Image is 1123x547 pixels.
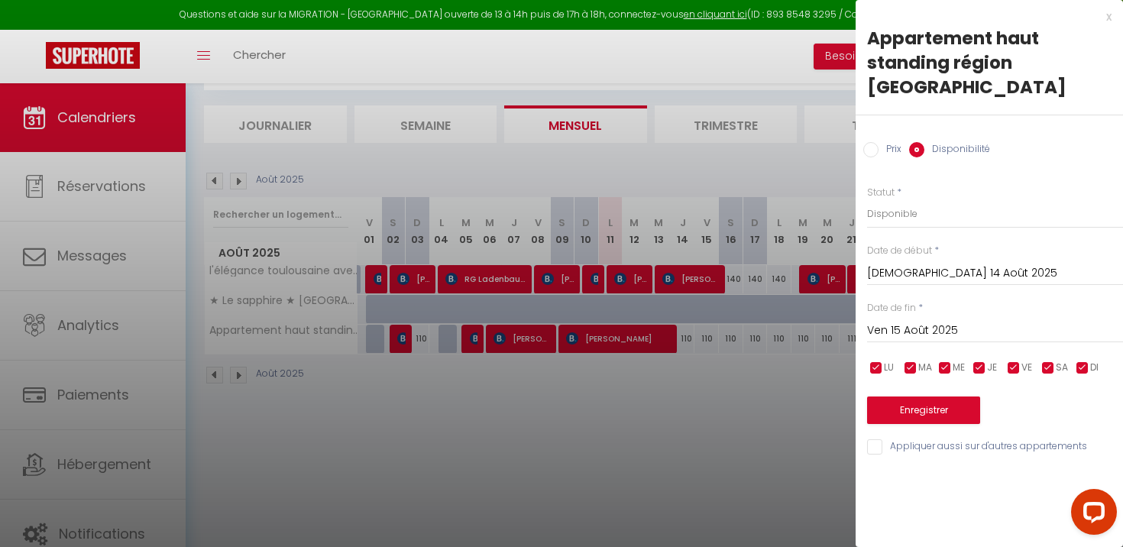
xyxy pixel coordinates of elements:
[924,142,990,159] label: Disponibilité
[867,396,980,424] button: Enregistrer
[918,361,932,375] span: MA
[953,361,965,375] span: ME
[867,244,932,258] label: Date de début
[987,361,997,375] span: JE
[867,186,895,200] label: Statut
[1056,361,1068,375] span: SA
[856,8,1112,26] div: x
[1021,361,1032,375] span: VE
[884,361,894,375] span: LU
[1059,483,1123,547] iframe: LiveChat chat widget
[1090,361,1099,375] span: DI
[879,142,901,159] label: Prix
[867,26,1112,99] div: Appartement haut standing région [GEOGRAPHIC_DATA]
[867,301,916,316] label: Date de fin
